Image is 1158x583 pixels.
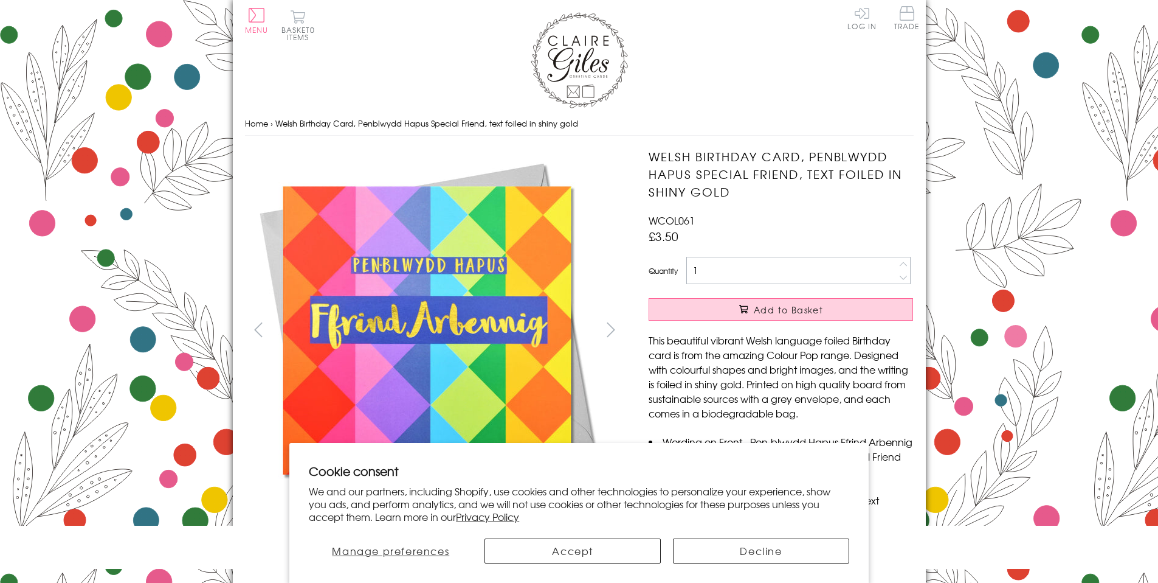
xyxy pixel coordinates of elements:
[456,509,519,524] a: Privacy Policy
[649,213,695,228] span: WCOL061
[244,148,609,513] img: Welsh Birthday Card, Penblwydd Hapus Special Friend, text foiled in shiny gold
[649,148,913,200] h1: Welsh Birthday Card, Penblwydd Hapus Special Friend, text foiled in shiny gold
[484,539,661,564] button: Accept
[245,316,272,343] button: prev
[649,435,913,449] li: Wording on Front - Pen-blwydd Hapus Ffrind Arbennig
[624,148,989,513] img: Welsh Birthday Card, Penblwydd Hapus Special Friend, text foiled in shiny gold
[281,10,315,41] button: Basket0 items
[673,539,849,564] button: Decline
[287,24,315,43] span: 0 items
[649,228,678,245] span: £3.50
[649,333,913,421] p: This beautiful vibrant Welsh language foiled Birthday card is from the amazing Colour Pop range. ...
[309,463,849,480] h2: Cookie consent
[275,117,578,129] span: Welsh Birthday Card, Penblwydd Hapus Special Friend, text foiled in shiny gold
[531,12,628,108] img: Claire Giles Greetings Cards
[847,6,877,30] a: Log In
[597,316,624,343] button: next
[649,265,678,276] label: Quantity
[245,24,269,35] span: Menu
[894,6,920,32] a: Trade
[894,6,920,30] span: Trade
[649,298,913,321] button: Add to Basket
[309,485,849,523] p: We and our partners, including Shopify, use cookies and other technologies to personalize your ex...
[245,8,269,33] button: Menu
[245,117,268,129] a: Home
[245,111,914,136] nav: breadcrumbs
[271,117,273,129] span: ›
[754,304,823,316] span: Add to Basket
[309,539,472,564] button: Manage preferences
[332,543,449,558] span: Manage preferences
